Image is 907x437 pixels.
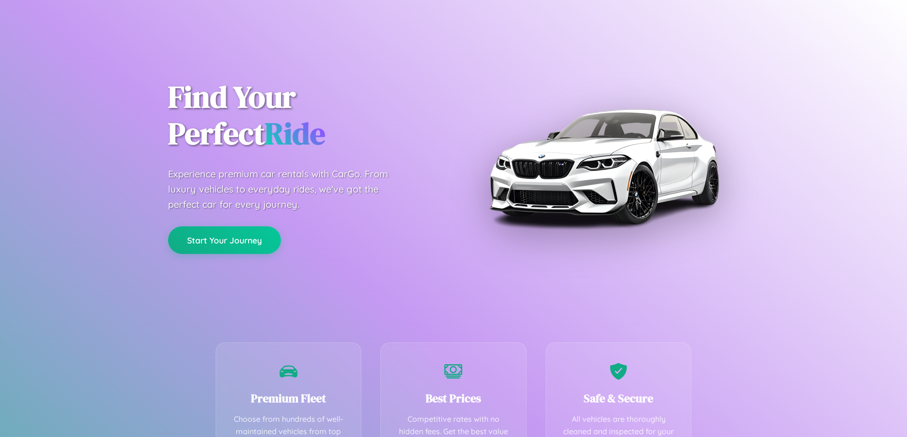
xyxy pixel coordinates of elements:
[230,390,347,406] h3: Premium Fleet
[265,113,325,154] span: Ride
[395,390,512,406] h3: Best Prices
[168,79,439,152] h1: Find Your Perfect
[560,390,677,406] h3: Safe & Secure
[485,48,723,285] img: Premium BMW car rental vehicle
[168,226,281,254] button: Start Your Journey
[168,166,406,212] p: Experience premium car rentals with CarGo. From luxury vehicles to everyday rides, we've got the ...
